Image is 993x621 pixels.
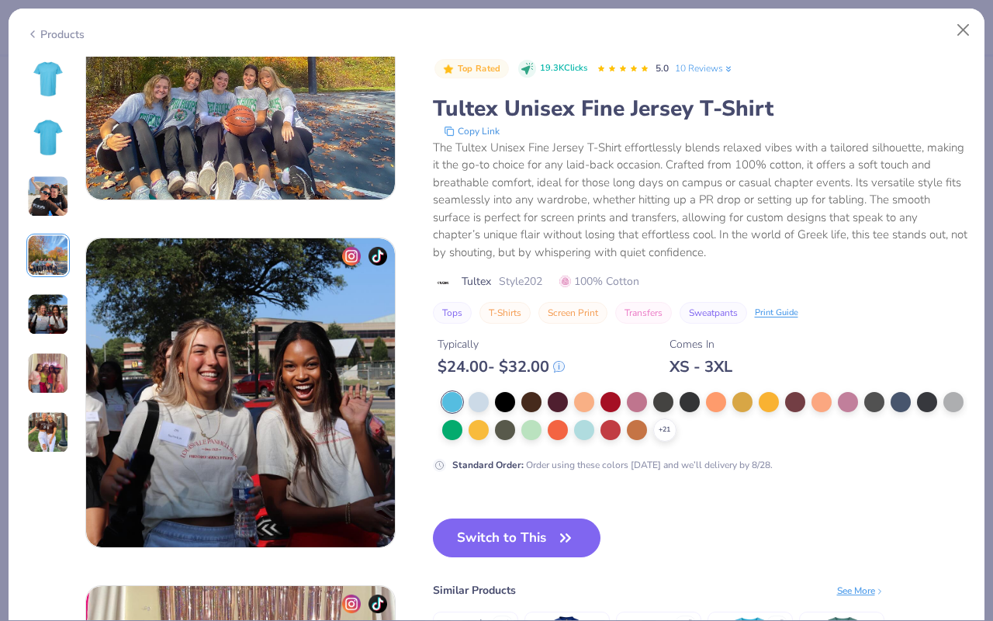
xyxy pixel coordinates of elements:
img: insta-icon.png [342,247,361,265]
div: $ 24.00 - $ 32.00 [438,357,565,376]
div: 5.0 Stars [597,57,649,82]
button: Close [949,16,978,45]
div: Comes In [669,336,732,352]
button: Sweatpants [680,302,747,324]
div: Order using these colors [DATE] and we’ll delivery by 8/28. [452,458,773,472]
img: User generated content [27,352,69,394]
span: + 21 [659,425,670,435]
div: Tultex Unisex Fine Jersey T-Shirt [433,94,967,123]
span: 100% Cotton [559,273,639,290]
div: Print Guide [755,307,798,320]
div: Typically [438,336,565,352]
button: Switch to This [433,519,601,557]
img: User generated content [27,175,69,217]
img: Back [29,119,67,156]
img: User generated content [27,234,69,276]
img: tiktok-icon.png [368,247,387,265]
button: T-Shirts [479,302,531,324]
img: insta-icon.png [342,595,361,613]
div: Similar Products [433,582,516,598]
img: User generated content [27,411,69,453]
img: Front [29,60,67,97]
div: See More [837,584,884,598]
div: XS - 3XL [669,357,732,376]
img: 99cdd617-72e4-466b-9700-5bddaec35e45 [86,238,395,547]
span: Tultex [462,273,491,290]
button: Screen Print [538,302,607,324]
span: Style 202 [499,273,542,290]
img: User generated content [27,293,69,335]
span: 19.3K Clicks [540,62,587,75]
button: Badge Button [434,59,509,79]
button: Transfers [615,302,672,324]
div: The Tultex Unisex Fine Jersey T-Shirt effortlessly blends relaxed vibes with a tailored silhouett... [433,139,967,262]
div: Products [26,26,85,43]
button: Tops [433,302,472,324]
button: copy to clipboard [439,123,504,139]
span: Top Rated [458,64,501,73]
span: 5.0 [656,62,669,75]
strong: Standard Order : [452,459,524,471]
img: brand logo [433,276,454,289]
img: Top Rated sort [442,63,455,75]
img: tiktok-icon.png [368,595,387,613]
a: 10 Reviews [675,61,734,75]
